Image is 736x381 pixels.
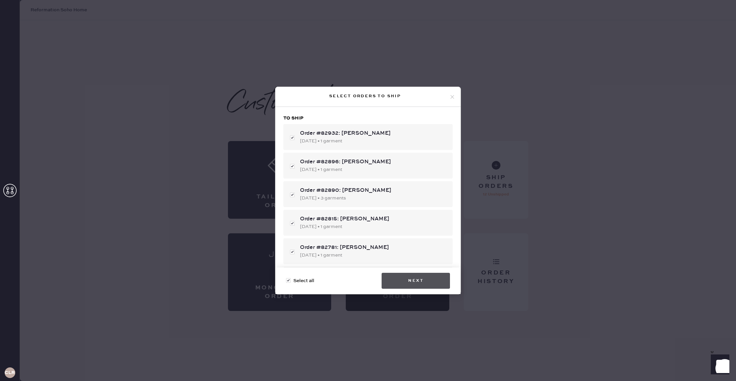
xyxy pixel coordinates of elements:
[300,129,447,137] div: Order #82932: [PERSON_NAME]
[300,252,447,259] div: [DATE] • 1 garment
[382,273,450,289] button: Next
[300,244,447,252] div: Order #82781: [PERSON_NAME]
[300,215,447,223] div: Order #82815: [PERSON_NAME]
[300,158,447,166] div: Order #82896: [PERSON_NAME]
[300,166,447,173] div: [DATE] • 1 garment
[300,223,447,230] div: [DATE] • 1 garment
[300,137,447,145] div: [DATE] • 1 garment
[281,92,449,100] div: Select orders to ship
[300,194,447,202] div: [DATE] • 3 garments
[293,277,314,284] span: Select all
[5,370,15,375] h3: CLR
[283,115,453,121] h3: To ship
[300,187,447,194] div: Order #82890: [PERSON_NAME]
[704,351,733,380] iframe: Front Chat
